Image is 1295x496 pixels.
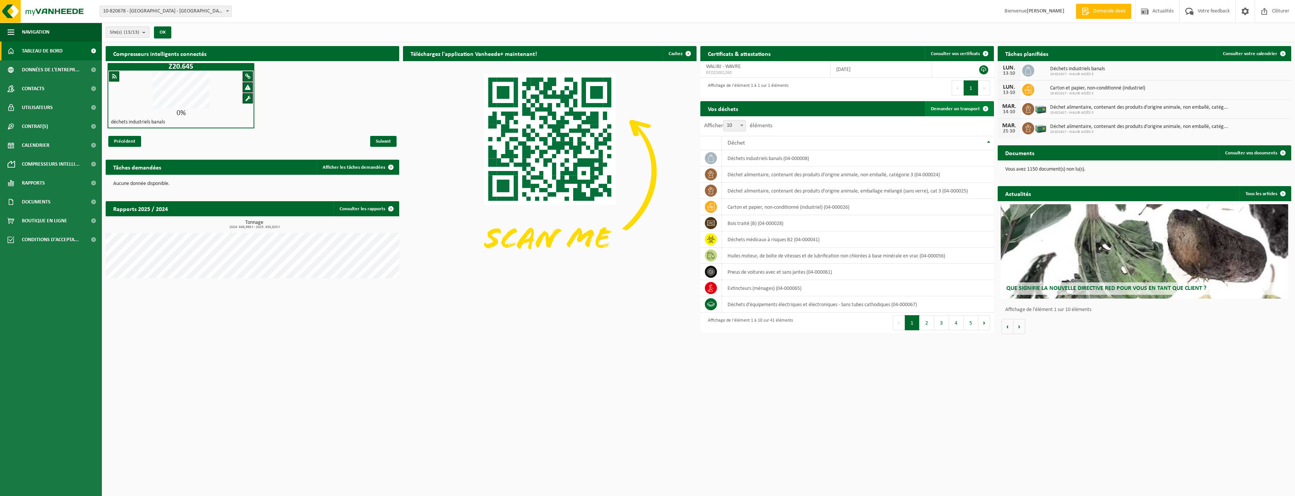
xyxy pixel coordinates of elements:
span: 10 [723,120,746,131]
a: Que signifie la nouvelle directive RED pour vous en tant que client ? [1001,204,1288,299]
span: Calendrier [22,136,49,155]
img: PB-LB-0680-HPE-GN-01 [1034,102,1047,115]
button: Next [978,315,990,330]
button: Site(s)(13/13) [106,26,149,38]
span: Compresseurs intelli... [22,155,80,174]
td: déchets d'équipements électriques et électroniques - Sans tubes cathodiques (04-000067) [722,296,994,313]
button: 1 [964,80,978,96]
h2: Actualités [998,186,1038,201]
td: bois traité (B) (04-000028) [722,215,994,231]
button: 5 [964,315,978,330]
span: Utilisateurs [22,98,53,117]
span: Consulter votre calendrier [1223,51,1277,56]
span: Site(s) [110,27,139,38]
span: Consulter vos certificats [931,51,980,56]
button: 2 [920,315,934,330]
div: LUN. [1001,84,1017,90]
count: (13/13) [124,30,139,35]
button: Cachez [663,46,696,61]
span: 10-821617 - WALIBI ACCÈS 5 [1050,130,1228,134]
span: Déchets industriels banals [1050,66,1105,72]
button: 3 [934,315,949,330]
a: Demander un transport [925,101,993,116]
td: extincteurs (ménages) (04-000065) [722,280,994,296]
div: MAR. [1001,123,1017,129]
a: Demande devis [1076,4,1131,19]
span: Afficher les tâches demandées [323,165,385,170]
a: Afficher les tâches demandées [317,160,398,175]
td: huiles moteur, de boîte de vitesses et de lubrification non chlorées à base minérale en vrac (04-... [722,248,994,264]
label: Afficher éléments [704,123,772,129]
span: 10-821617 - WALIBI ACCÈS 5 [1050,111,1228,115]
h2: Certificats & attestations [700,46,778,61]
button: Previous [893,315,905,330]
span: 10-820678 - WALIBI - WAVRE [100,6,231,17]
span: 10-821617 - WALIBI ACCÈS 5 [1050,91,1145,96]
span: 10 [724,120,746,131]
td: déchet alimentaire, contenant des produits d'origine animale, non emballé, catégorie 3 (04-000024) [722,166,994,183]
h2: Documents [998,145,1042,160]
td: pneus de voitures avec et sans jantes (04-000061) [722,264,994,280]
span: Données de l'entrepr... [22,60,80,79]
h2: Tâches planifiées [998,46,1056,61]
h2: Rapports 2025 / 2024 [106,201,175,216]
td: carton et papier, non-conditionné (industriel) (04-000026) [722,199,994,215]
td: déchet alimentaire, contenant des produits d'origine animale, emballage mélangé (sans verre), cat... [722,183,994,199]
div: 13-10 [1001,71,1017,76]
span: Que signifie la nouvelle directive RED pour vous en tant que client ? [1006,285,1206,291]
div: MAR. [1001,103,1017,109]
td: déchets médicaux à risques B2 (04-000041) [722,231,994,248]
img: Download de VHEPlus App [403,61,697,282]
strong: [PERSON_NAME] [1027,8,1064,14]
span: RED25001260 [706,70,824,76]
a: Consulter les rapports [334,201,398,216]
span: Navigation [22,23,49,42]
span: Carton et papier, non-conditionné (industriel) [1050,85,1145,91]
button: Vorige [1001,319,1014,334]
a: Consulter vos documents [1219,145,1290,160]
h2: Téléchargez l'application Vanheede+ maintenant! [403,46,544,61]
div: LUN. [1001,65,1017,71]
div: 21-10 [1001,129,1017,134]
span: Tableau de bord [22,42,63,60]
h1: Z20.645 [109,63,252,71]
span: Boutique en ligne [22,211,67,230]
p: Aucune donnée disponible. [113,181,392,186]
button: Volgende [1014,319,1025,334]
a: Consulter votre calendrier [1217,46,1290,61]
span: Cachez [669,51,683,56]
span: Documents [22,193,51,211]
span: Déchet alimentaire, contenant des produits d'origine animale, non emballé, catég... [1050,105,1228,111]
span: WALIBI - WAVRE [706,64,741,69]
span: Demande devis [1091,8,1127,15]
button: 1 [905,315,920,330]
span: Contrat(s) [22,117,48,136]
h4: déchets industriels banals [111,120,165,125]
div: Affichage de l'élément 1 à 1 sur 1 éléments [704,80,789,96]
button: Next [978,80,990,96]
span: Demander un transport [931,106,980,111]
span: Suivant [370,136,397,147]
td: déchets industriels banals (04-000008) [722,150,994,166]
h2: Tâches demandées [106,160,169,174]
span: Consulter vos documents [1225,151,1277,156]
td: [DATE] [831,61,932,78]
span: Déchet [727,140,745,146]
p: Vous avez 1150 document(s) non lu(s). [1005,167,1284,172]
h2: Vos déchets [700,101,746,116]
button: OK [154,26,171,39]
button: Previous [952,80,964,96]
div: 0% [108,109,254,117]
span: Déchet alimentaire, contenant des produits d'origine animale, non emballé, catég... [1050,124,1228,130]
div: Affichage de l'élément 1 à 10 sur 41 éléments [704,314,793,331]
h2: Compresseurs intelligents connectés [106,46,399,61]
span: 2024: 648,996 t - 2025: 450,825 t [109,225,399,229]
span: 10-821617 - WALIBI ACCÈS 5 [1050,72,1105,77]
div: 14-10 [1001,109,1017,115]
div: 13-10 [1001,90,1017,96]
button: 4 [949,315,964,330]
span: 10-820678 - WALIBI - WAVRE [100,6,232,17]
a: Tous les articles [1240,186,1290,201]
h3: Tonnage [109,220,399,229]
img: PB-LB-0680-HPE-GN-01 [1034,121,1047,134]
